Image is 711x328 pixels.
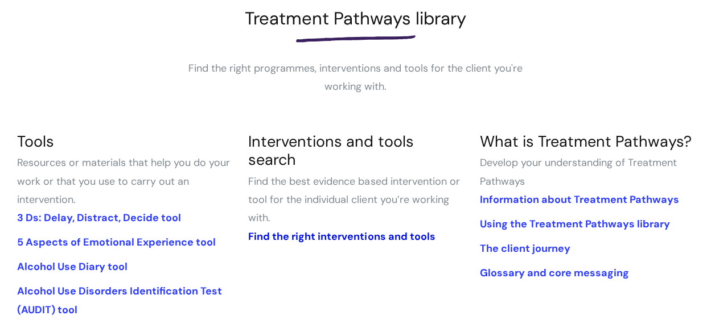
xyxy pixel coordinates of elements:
[17,260,128,273] a: Alcohol Use Diary tool
[480,242,570,255] a: The client journey
[17,284,222,316] a: Alcohol Use Disorders Identification Test (AUDIT) tool
[480,217,670,231] a: Using the Treatment Pathways library
[248,230,435,243] a: Find the right interventions and tools
[248,131,413,169] a: Interventions and tools search
[17,235,216,249] a: 5 Aspects of Emotional Experience tool
[480,131,692,151] a: What is Treatment Pathways?
[185,59,527,96] p: Find the right programmes, interventions and tools for the client you're working with.
[480,193,679,206] a: Information about Treatment Pathways
[480,266,629,280] a: Glossary and core messaging
[17,156,230,206] span: Resources or materials that help you do your work or that you use to carry out an intervention.
[17,8,694,29] h1: Treatment Pathways library
[17,211,181,225] a: 3 Ds: Delay, Distract, Decide tool
[480,156,677,188] span: Develop your understanding of Treatment Pathways
[248,175,459,225] span: Find the best evidence based intervention or tool for the individual client you’re working with.
[17,131,54,151] a: Tools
